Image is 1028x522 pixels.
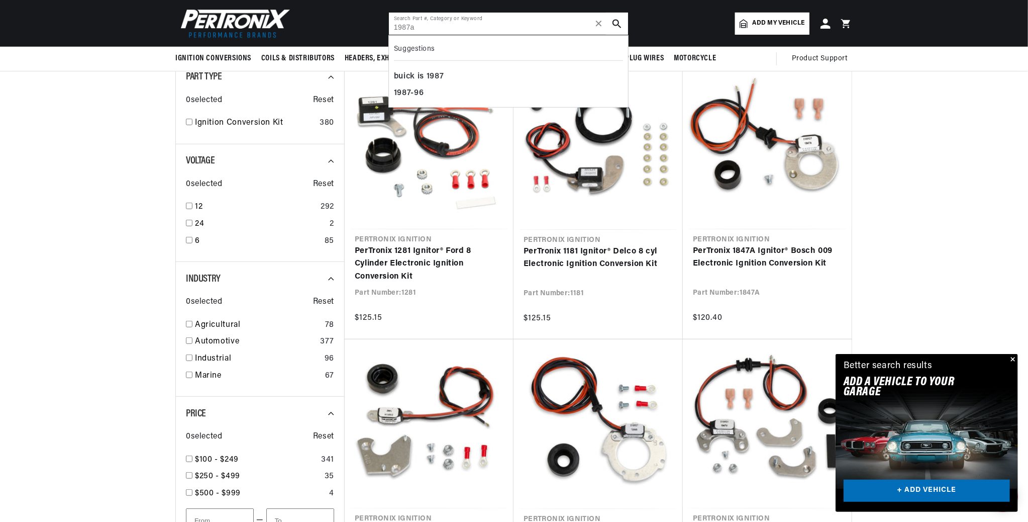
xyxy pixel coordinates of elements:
span: Product Support [792,53,848,64]
div: 35 [325,470,334,483]
input: Search Part #, Category or Keyword [389,13,628,35]
span: Price [186,409,206,419]
a: PerTronix 1181 Ignitor® Delco 8 cyl Electronic Ignition Conversion Kit [524,245,673,271]
button: search button [606,13,628,35]
div: 96 [325,353,334,366]
span: Add my vehicle [753,19,805,28]
div: buick is 1987 [394,68,623,85]
span: Part Type [186,72,222,82]
div: 2 [330,218,334,231]
span: Reset [313,94,334,107]
span: Reset [313,296,334,309]
a: Automotive [195,335,316,349]
span: Reset [313,430,334,444]
a: + ADD VEHICLE [844,480,1010,502]
span: $250 - $499 [195,472,240,480]
span: Industry [186,274,221,284]
div: 292 [321,201,334,214]
span: Voltage [186,156,215,166]
summary: Spark Plug Wires [598,47,669,70]
span: Spark Plug Wires [603,53,664,64]
span: 0 selected [186,94,222,107]
span: $100 - $249 [195,456,239,464]
div: 4 [329,487,334,500]
span: Reset [313,178,334,191]
a: 24 [195,218,326,231]
div: 1987-96 [394,85,623,102]
summary: Ignition Conversions [175,47,256,70]
div: 85 [325,235,334,248]
summary: Coils & Distributors [256,47,340,70]
span: Ignition Conversions [175,53,251,64]
span: $500 - $999 [195,489,241,497]
a: Marine [195,370,321,383]
span: 0 selected [186,296,222,309]
span: Coils & Distributors [261,53,335,64]
a: 6 [195,235,321,248]
a: PerTronix 1847A Ignitor® Bosch 009 Electronic Ignition Conversion Kit [693,245,842,271]
a: Industrial [195,353,321,366]
span: 0 selected [186,178,222,191]
a: Agricultural [195,319,321,332]
div: 380 [320,117,334,130]
div: 377 [320,335,334,349]
a: Add my vehicle [735,13,809,35]
a: 12 [195,201,317,214]
span: 0 selected [186,430,222,444]
img: Pertronix [175,6,291,41]
div: Suggestions [394,41,623,61]
div: 78 [325,319,334,332]
button: Close [1006,354,1018,366]
div: 67 [325,370,334,383]
a: PerTronix 1281 Ignitor® Ford 8 Cylinder Electronic Ignition Conversion Kit [355,245,503,284]
summary: Product Support [792,47,853,71]
div: Better search results [844,359,933,374]
summary: Headers, Exhausts & Components [340,47,467,70]
h2: Add A VEHICLE to your garage [844,377,985,398]
span: Headers, Exhausts & Components [345,53,462,64]
a: Ignition Conversion Kit [195,117,316,130]
span: Motorcycle [674,53,716,64]
div: 341 [321,454,334,467]
summary: Motorcycle [669,47,721,70]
